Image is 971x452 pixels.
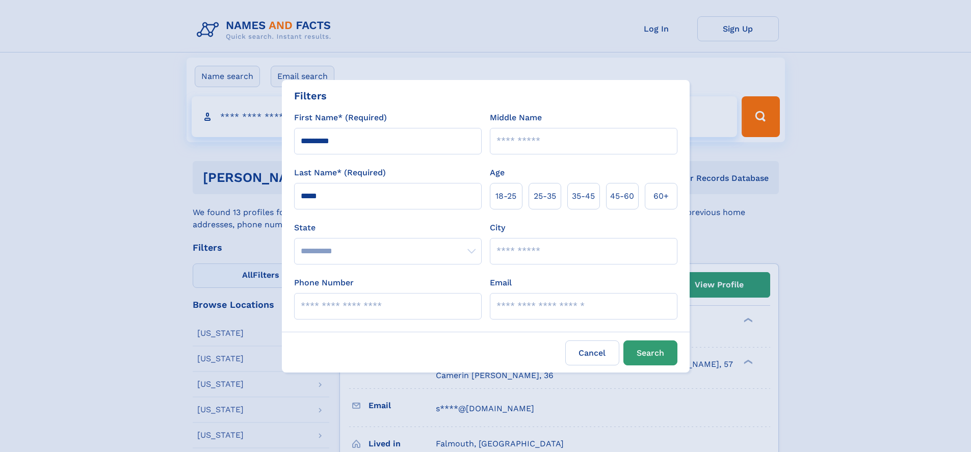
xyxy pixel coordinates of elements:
[565,340,619,365] label: Cancel
[610,190,634,202] span: 45‑60
[623,340,677,365] button: Search
[534,190,556,202] span: 25‑35
[294,112,387,124] label: First Name* (Required)
[572,190,595,202] span: 35‑45
[653,190,669,202] span: 60+
[490,112,542,124] label: Middle Name
[490,277,512,289] label: Email
[495,190,516,202] span: 18‑25
[294,167,386,179] label: Last Name* (Required)
[490,222,505,234] label: City
[490,167,505,179] label: Age
[294,222,482,234] label: State
[294,88,327,103] div: Filters
[294,277,354,289] label: Phone Number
